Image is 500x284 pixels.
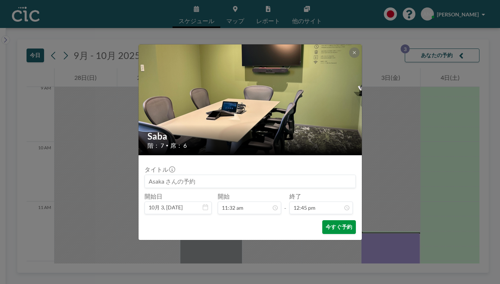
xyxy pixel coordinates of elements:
label: 開始 [218,193,230,200]
label: 終了 [289,193,301,200]
span: - [284,195,286,212]
button: 今すぐ予約 [322,220,355,234]
label: 開始日 [145,193,162,200]
label: タイトル [145,166,174,173]
span: • [166,143,168,148]
input: Asaka さんの予約 [145,175,355,188]
span: 席： 6 [170,142,187,149]
h2: Saba [147,131,354,142]
span: 階： 7 [147,142,164,149]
